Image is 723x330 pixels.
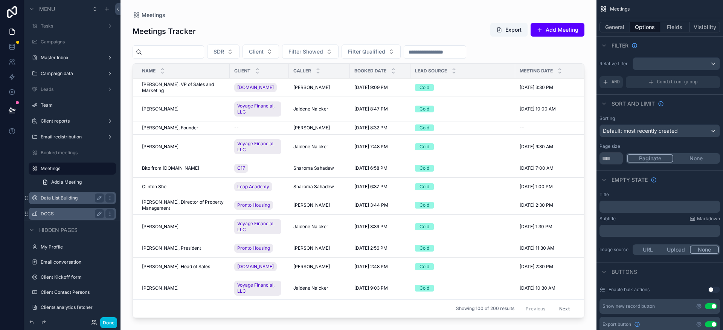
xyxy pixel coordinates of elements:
span: Showing 100 of 200 results [456,306,514,312]
button: URL [634,246,662,254]
span: Name [142,68,156,74]
label: Subtitle [599,216,616,222]
span: Client [234,68,250,74]
span: Menu [39,5,55,13]
span: Hidden pages [39,226,78,234]
label: Enable bulk actions [609,287,650,293]
button: Upload [662,246,690,254]
span: Empty state [612,176,648,184]
span: Condition group [657,79,698,85]
label: Tasks [41,23,101,29]
button: Paginate [627,154,673,163]
label: Email redistribution [41,134,101,140]
button: Fields [660,22,690,32]
button: None [673,154,719,163]
div: scrollable content [599,225,720,237]
button: Next [554,303,575,315]
label: Meetings [41,166,111,172]
label: My Profile [41,244,111,250]
a: Add a Meeting [38,176,116,188]
label: Clients analytics fetcher [41,304,111,310]
button: Default: most recently created [599,124,720,137]
label: Relative filter [599,61,630,67]
label: Leads [41,86,101,92]
span: Booked date [354,68,386,74]
label: Booked meetings [41,150,111,156]
label: Team [41,102,111,108]
span: Meeting date [520,68,553,74]
div: scrollable content [599,201,720,213]
span: Sort And Limit [612,100,655,107]
label: Email conversation [41,259,111,265]
span: Filter [612,42,628,49]
label: Client reports [41,118,101,124]
label: Image source [599,247,630,253]
label: Master Inbox [41,55,101,61]
label: Client Kickoff form [41,274,111,280]
button: None [690,246,719,254]
span: Lead Source [415,68,447,74]
label: Page size [599,143,620,149]
label: DOCS [41,211,101,217]
span: Meetings [610,6,630,12]
span: Default: most recently created [603,127,678,134]
span: Buttons [612,268,637,276]
a: Markdown [689,216,720,222]
label: Campaigns [41,39,111,45]
label: Title [599,192,609,198]
span: Add a Meeting [51,179,82,185]
span: Caller [293,68,311,74]
div: Show new record button [602,303,655,309]
button: General [599,22,630,32]
button: Done [100,317,117,328]
span: Markdown [697,216,720,222]
label: Sorting [599,115,615,121]
label: Campaign data [41,71,101,77]
label: Client Contact Persons [41,289,111,295]
button: Options [630,22,660,32]
span: AND [612,79,620,85]
label: Data List Building [41,195,101,201]
button: Visibility [690,22,720,32]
